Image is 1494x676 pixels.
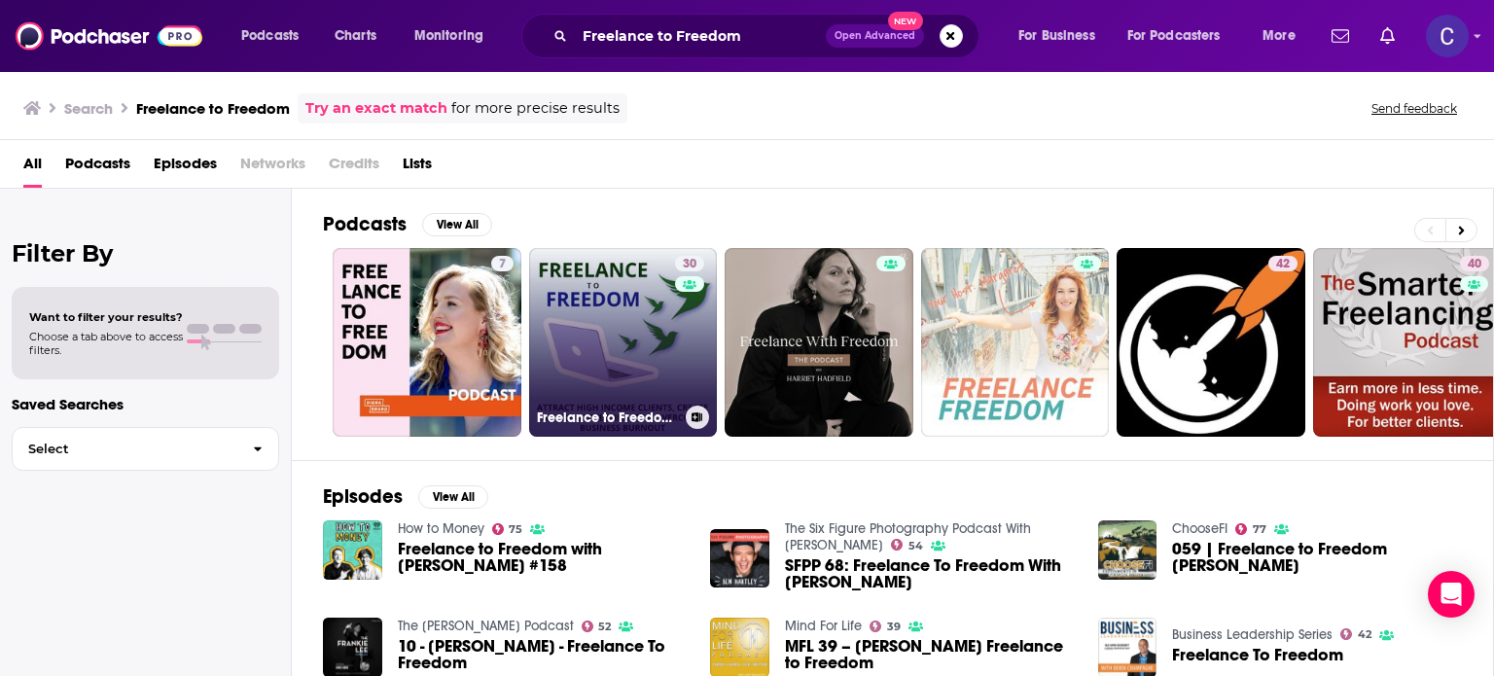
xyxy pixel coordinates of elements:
[398,541,688,574] span: Freelance to Freedom with [PERSON_NAME] #158
[241,22,299,50] span: Podcasts
[1426,15,1469,57] img: User Profile
[422,213,492,236] button: View All
[29,330,183,357] span: Choose a tab above to access filters.
[1098,520,1157,580] img: 059 | Freelance to Freedom Vincent Pugliese
[323,484,403,509] h2: Episodes
[12,239,279,267] h2: Filter By
[136,99,290,118] h3: Freelance to Freedom
[1018,22,1095,50] span: For Business
[675,256,704,271] a: 30
[1358,630,1371,639] span: 42
[492,523,523,535] a: 75
[509,525,522,534] span: 75
[1324,19,1357,53] a: Show notifications dropdown
[398,618,574,634] a: The Frankie Lee Podcast
[23,148,42,188] a: All
[785,638,1075,671] span: MFL 39 – [PERSON_NAME] Freelance to Freedom
[403,148,432,188] a: Lists
[785,557,1075,590] a: SFPP 68: Freelance To Freedom With Vincent Pugliese
[13,443,237,455] span: Select
[323,212,492,236] a: PodcastsView All
[335,22,376,50] span: Charts
[323,484,488,509] a: EpisodesView All
[29,310,183,324] span: Want to filter your results?
[64,99,113,118] h3: Search
[1372,19,1403,53] a: Show notifications dropdown
[228,20,324,52] button: open menu
[305,97,447,120] a: Try an exact match
[1117,248,1305,437] a: 42
[154,148,217,188] a: Episodes
[329,148,379,188] span: Credits
[785,618,862,634] a: Mind For Life
[323,520,382,580] img: Freelance to Freedom with Vincent Pugliese #158
[1249,20,1320,52] button: open menu
[451,97,620,120] span: for more precise results
[785,557,1075,590] span: SFPP 68: Freelance To Freedom With [PERSON_NAME]
[491,256,514,271] a: 7
[398,520,484,537] a: How to Money
[835,31,915,41] span: Open Advanced
[785,520,1031,553] a: The Six Figure Photography Podcast With Ben Hartley
[529,248,718,437] a: 30Freelance to Freedom: Attract High Income Clients, Create an Expansive Mindset & Overcome Busin...
[1172,541,1462,574] span: 059 | Freelance to Freedom [PERSON_NAME]
[598,623,611,631] span: 52
[240,148,305,188] span: Networks
[1468,255,1481,274] span: 40
[333,248,521,437] a: 7
[908,542,923,551] span: 54
[582,621,612,632] a: 52
[1366,100,1463,117] button: Send feedback
[414,22,483,50] span: Monitoring
[1115,20,1249,52] button: open menu
[398,638,688,671] span: 10 - [PERSON_NAME] - Freelance To Freedom
[710,529,769,588] img: SFPP 68: Freelance To Freedom With Vincent Pugliese
[891,539,923,551] a: 54
[398,541,688,574] a: Freelance to Freedom with Vincent Pugliese #158
[398,638,688,671] a: 10 - Chris Dodd - Freelance To Freedom
[1235,523,1266,535] a: 77
[540,14,998,58] div: Search podcasts, credits, & more...
[826,24,924,48] button: Open AdvancedNew
[12,395,279,413] p: Saved Searches
[1172,520,1227,537] a: ChooseFI
[1172,541,1462,574] a: 059 | Freelance to Freedom Vincent Pugliese
[575,20,826,52] input: Search podcasts, credits, & more...
[1268,256,1298,271] a: 42
[322,20,388,52] a: Charts
[537,409,678,426] h3: Freelance to Freedom: Attract High Income Clients, Create an Expansive Mindset & Overcome Busines...
[401,20,509,52] button: open menu
[888,12,923,30] span: New
[1127,22,1221,50] span: For Podcasters
[1263,22,1296,50] span: More
[1276,255,1290,274] span: 42
[1428,571,1475,618] div: Open Intercom Messenger
[1340,628,1371,640] a: 42
[1172,647,1343,663] a: Freelance To Freedom
[1426,15,1469,57] button: Show profile menu
[65,148,130,188] a: Podcasts
[12,427,279,471] button: Select
[323,212,407,236] h2: Podcasts
[418,485,488,509] button: View All
[1460,256,1489,271] a: 40
[887,623,901,631] span: 39
[1005,20,1120,52] button: open menu
[870,621,901,632] a: 39
[1172,626,1333,643] a: Business Leadership Series
[1253,525,1266,534] span: 77
[683,255,696,274] span: 30
[785,638,1075,671] a: MFL 39 – Vincent Pugliese Freelance to Freedom
[16,18,202,54] img: Podchaser - Follow, Share and Rate Podcasts
[499,255,506,274] span: 7
[1426,15,1469,57] span: Logged in as publicityxxtina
